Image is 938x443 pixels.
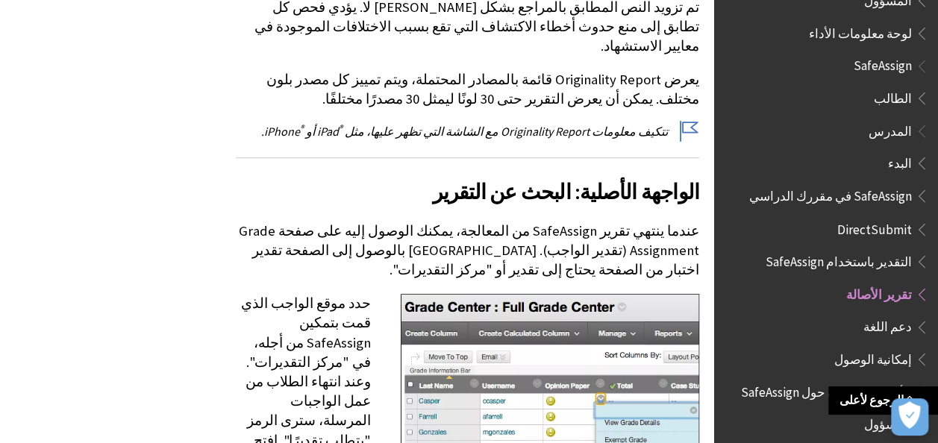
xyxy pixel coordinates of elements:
[809,21,912,41] span: لوحة معلومات الأداء
[766,248,912,268] span: التقدير باستخدام SafeAssign
[236,221,699,280] p: عندما ينتهي تقرير SafeAssign من المعالجة، يمكنك الوصول إليه على صفحة Grade Assignment (تقدير الوا...
[236,123,699,139] p: تتكيف معلومات Originality Report مع الشاشة التي تظهر عليها، مثل iPad ‎ أو iPhone ‎.
[874,86,912,106] span: الطالب
[834,346,912,366] span: إمكانية الوصول
[749,183,912,204] span: SafeAssign في مقررك الدراسي
[300,122,304,133] sup: ®
[837,216,912,236] span: DirectSubmit
[236,70,699,109] p: يعرض Originality Report قائمة بالمصادر المحتملة، ويتم تمييز كل مصدر بلون مختلف. يمكن أن يعرض التق...
[891,398,928,436] button: فتح التفضيلات
[741,379,912,399] span: الأسئلة المتداولة حول SafeAssign
[723,54,929,437] nav: Book outline for Blackboard SafeAssign
[236,157,699,207] h2: الواجهة الأصلية: البحث عن التقرير
[828,386,938,414] a: الرجوع لأعلى
[888,151,912,171] span: البدء
[846,281,912,301] span: تقرير الأصالة
[863,314,912,334] span: دعم اللغة
[854,54,912,74] span: SafeAssign
[339,122,343,133] sup: ®
[869,119,912,139] span: المدرس
[864,412,912,432] span: المسؤول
